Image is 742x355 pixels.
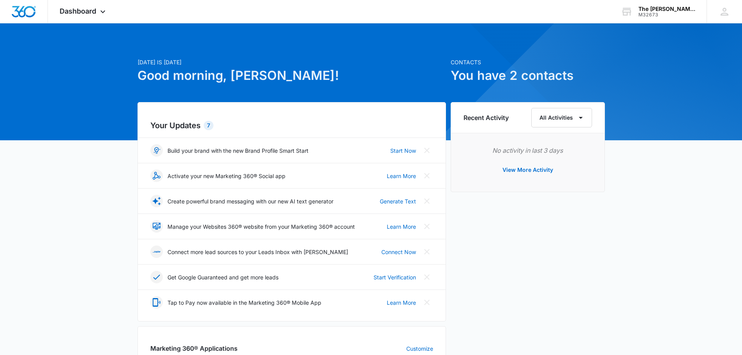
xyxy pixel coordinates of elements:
[638,6,695,12] div: account name
[638,12,695,18] div: account id
[421,144,433,157] button: Close
[167,298,321,307] p: Tap to Pay now available in the Marketing 360® Mobile App
[495,161,561,179] button: View More Activity
[451,66,605,85] h1: You have 2 contacts
[381,248,416,256] a: Connect Now
[421,195,433,207] button: Close
[451,58,605,66] p: Contacts
[167,223,355,231] p: Manage your Websites 360® website from your Marketing 360® account
[421,170,433,182] button: Close
[406,344,433,353] a: Customize
[167,197,333,205] p: Create powerful brand messaging with our new AI text generator
[387,172,416,180] a: Learn More
[150,120,433,131] h2: Your Updates
[464,146,592,155] p: No activity in last 3 days
[390,147,416,155] a: Start Now
[167,172,286,180] p: Activate your new Marketing 360® Social app
[137,66,446,85] h1: Good morning, [PERSON_NAME]!
[421,271,433,283] button: Close
[531,108,592,127] button: All Activities
[374,273,416,281] a: Start Verification
[464,113,509,122] h6: Recent Activity
[137,58,446,66] p: [DATE] is [DATE]
[380,197,416,205] a: Generate Text
[150,344,238,353] h2: Marketing 360® Applications
[167,273,278,281] p: Get Google Guaranteed and get more leads
[204,121,213,130] div: 7
[421,296,433,309] button: Close
[387,298,416,307] a: Learn More
[60,7,96,15] span: Dashboard
[421,245,433,258] button: Close
[167,248,348,256] p: Connect more lead sources to your Leads Inbox with [PERSON_NAME]
[421,220,433,233] button: Close
[387,223,416,231] a: Learn More
[167,147,308,155] p: Build your brand with the new Brand Profile Smart Start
